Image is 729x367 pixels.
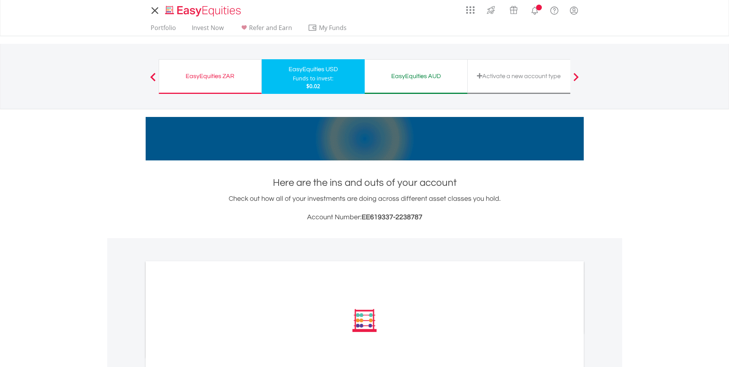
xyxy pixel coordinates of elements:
a: FAQ's and Support [545,2,564,17]
div: Check out how all of your investments are doing across different asset classes you hold. [146,194,584,223]
span: Refer and Earn [249,23,292,32]
span: EE619337-2238787 [362,214,422,221]
span: $0.02 [306,82,320,90]
div: EasyEquities ZAR [164,71,257,82]
img: thrive-v2.svg [485,4,497,16]
a: AppsGrid [461,2,480,14]
span: My Funds [308,23,358,33]
a: Home page [162,2,244,17]
a: Invest Now [189,24,227,36]
div: Funds to invest: [293,75,334,82]
div: Activate a new account type [472,71,566,82]
div: EasyEquities USD [266,64,360,75]
a: Portfolio [148,24,179,36]
a: My Profile [564,2,584,19]
div: EasyEquities AUD [369,71,463,82]
img: vouchers-v2.svg [507,4,520,16]
img: grid-menu-icon.svg [466,6,475,14]
img: EasyEquities_Logo.png [164,5,244,17]
a: Vouchers [502,2,525,16]
a: Notifications [525,2,545,17]
a: Refer and Earn [236,24,295,36]
h1: Here are the ins and outs of your account [146,176,584,190]
img: EasyMortage Promotion Banner [146,117,584,160]
h3: Account Number: [146,212,584,223]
